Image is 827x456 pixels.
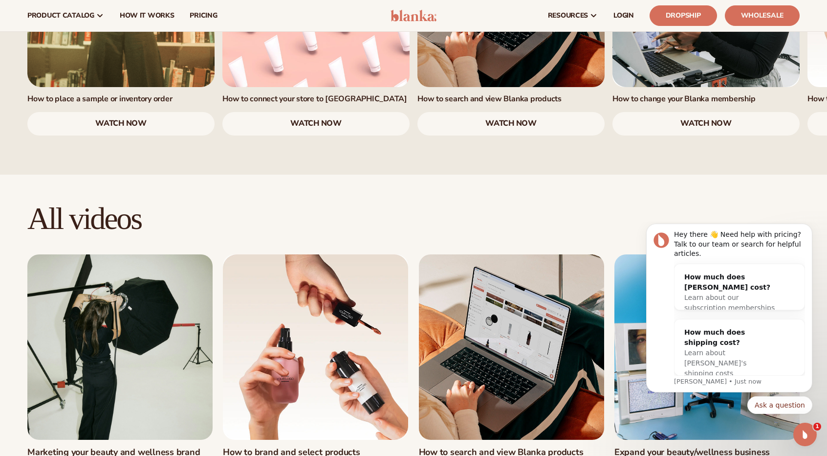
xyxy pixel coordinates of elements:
[548,12,588,20] span: resources
[417,112,605,136] a: watch now
[417,94,605,104] h3: How to search and view Blanka products
[27,12,94,20] span: product catalog
[613,12,634,20] span: LOGIN
[391,10,437,22] img: logo
[27,94,215,104] h3: How to place a sample or inventory order
[631,222,827,451] iframe: Intercom notifications message
[190,12,217,20] span: pricing
[612,94,800,104] h3: How to change your Blanka membership
[725,5,800,26] a: Wholesale
[793,423,817,446] iframe: Intercom live chat
[650,5,717,26] a: Dropship
[813,423,821,431] span: 1
[612,112,800,136] a: watch now
[120,12,174,20] span: How It Works
[222,112,410,136] a: watch now
[27,112,215,136] a: watch now
[222,94,410,104] h3: How to connect your store to [GEOGRAPHIC_DATA]
[27,202,800,235] h2: All videos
